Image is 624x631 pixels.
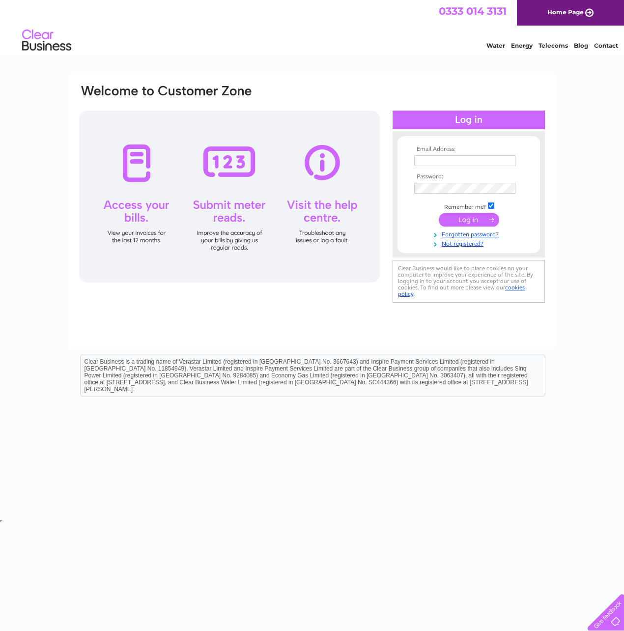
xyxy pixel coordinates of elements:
[398,284,525,297] a: cookies policy
[594,42,618,49] a: Contact
[486,42,505,49] a: Water
[22,26,72,56] img: logo.png
[412,201,526,211] td: Remember me?
[412,146,526,153] th: Email Address:
[81,5,545,48] div: Clear Business is a trading name of Verastar Limited (registered in [GEOGRAPHIC_DATA] No. 3667643...
[439,213,499,227] input: Submit
[574,42,588,49] a: Blog
[412,173,526,180] th: Password:
[439,5,507,17] a: 0333 014 3131
[393,260,545,303] div: Clear Business would like to place cookies on your computer to improve your experience of the sit...
[414,238,526,248] a: Not registered?
[511,42,533,49] a: Energy
[539,42,568,49] a: Telecoms
[414,229,526,238] a: Forgotten password?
